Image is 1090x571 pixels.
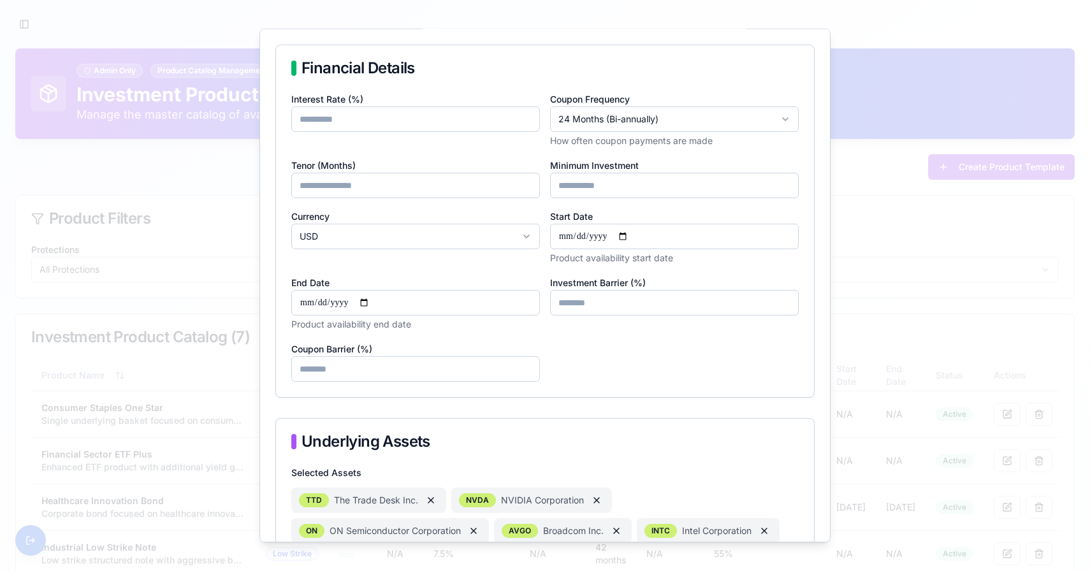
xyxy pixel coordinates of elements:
span: The Trade Desk Inc. [334,494,418,507]
label: Currency [291,211,330,222]
p: Product availability start date [550,252,799,264]
label: Coupon Frequency [550,94,630,105]
div: NVDA [459,493,496,507]
label: Start Date [550,211,593,222]
div: Underlying Assets [291,434,799,449]
div: AVGO [502,524,538,538]
label: Coupon Barrier (%) [291,343,372,354]
label: Investment Barrier (%) [550,277,646,288]
span: Intel Corporation [682,524,752,537]
label: Minimum Investment [550,160,639,171]
div: ON [299,524,324,538]
label: Tenor (Months) [291,160,356,171]
div: TTD [299,493,329,507]
p: How often coupon payments are made [550,134,799,147]
label: Interest Rate (%) [291,94,363,105]
label: Selected Assets [291,467,361,478]
span: NVIDIA Corporation [501,494,584,507]
div: Financial Details [291,61,799,76]
p: Product availability end date [291,318,540,331]
span: Broadcom Inc. [543,524,604,537]
span: ON Semiconductor Corporation [330,524,461,537]
div: INTC [644,524,677,538]
label: End Date [291,277,330,288]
